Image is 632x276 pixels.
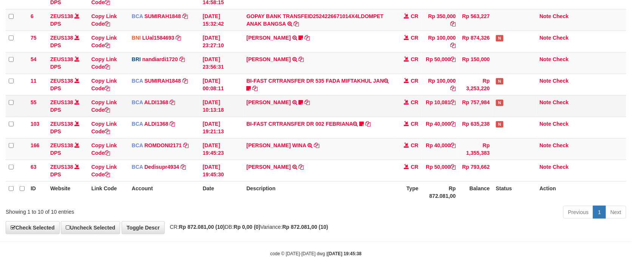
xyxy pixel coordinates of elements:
[496,121,504,128] span: Has Note
[366,121,371,127] a: Copy BI-FAST CRTRANSFER DR 002 FEBRIANA to clipboard
[553,121,569,127] a: Check
[6,221,60,234] a: Check Selected
[451,99,456,105] a: Copy Rp 10,081 to clipboard
[200,9,244,31] td: [DATE] 15:32:42
[200,181,244,203] th: Date
[200,52,244,74] td: [DATE] 23:56:31
[496,78,504,85] span: Has Note
[122,221,165,234] a: Toggle Descr
[91,142,117,156] a: Copy Link Code
[166,224,328,230] span: CR: DB: Variance:
[459,31,493,52] td: Rp 874,326
[540,56,552,62] a: Note
[294,21,299,27] a: Copy GOPAY BANK TRANSFEID2524226671014X4LDOMPET ANAK BANGSA to clipboard
[553,13,569,19] a: Check
[459,138,493,160] td: Rp 1,355,383
[606,206,626,219] a: Next
[91,35,117,48] a: Copy Link Code
[31,35,37,41] span: 75
[47,95,88,117] td: DPS
[593,206,606,219] a: 1
[179,224,225,230] strong: Rp 872.081,00 (10)
[91,13,117,27] a: Copy Link Code
[540,35,552,41] a: Note
[299,56,304,62] a: Copy VALENTINO LAHU to clipboard
[553,164,569,170] a: Check
[247,13,384,27] a: GOPAY BANK TRANSFEID2524226671014X4LDOMPET ANAK BANGSA
[31,56,37,62] span: 54
[422,181,459,203] th: Rp 872.081,00
[200,160,244,181] td: [DATE] 19:45:30
[144,13,181,19] a: SUMIRAH1848
[181,164,186,170] a: Copy Dedisupr4934 to clipboard
[553,56,569,62] a: Check
[537,181,626,203] th: Action
[182,13,188,19] a: Copy SUMIRAH1848 to clipboard
[459,74,493,95] td: Rp 3,253,220
[422,138,459,160] td: Rp 40,000
[144,164,179,170] a: Dedisupr4934
[31,142,39,148] span: 166
[47,117,88,138] td: DPS
[88,181,129,203] th: Link Code
[6,205,258,216] div: Showing 1 to 10 of 10 entries
[142,56,178,62] a: nandiardi1720
[459,181,493,203] th: Balance
[28,181,47,203] th: ID
[50,56,73,62] a: ZEUS138
[422,31,459,52] td: Rp 100,000
[553,35,569,41] a: Check
[282,224,328,230] strong: Rp 872.081,00 (10)
[31,78,37,84] span: 11
[50,142,73,148] a: ZEUS138
[496,100,504,106] span: Has Note
[411,164,419,170] span: CR
[176,35,181,41] a: Copy LUal1584693 to clipboard
[132,142,143,148] span: BCA
[451,42,456,48] a: Copy Rp 100,000 to clipboard
[540,99,552,105] a: Note
[132,56,141,62] span: BRI
[247,56,291,62] a: [PERSON_NAME]
[183,142,189,148] a: Copy ROMDONI2171 to clipboard
[540,13,552,19] a: Note
[142,35,175,41] a: LUal1584693
[47,74,88,95] td: DPS
[47,181,88,203] th: Website
[132,13,143,19] span: BCA
[451,164,456,170] a: Copy Rp 50,000 to clipboard
[422,95,459,117] td: Rp 10,081
[132,121,143,127] span: BCA
[540,121,552,127] a: Note
[50,78,73,84] a: ZEUS138
[31,164,37,170] span: 63
[50,13,73,19] a: ZEUS138
[200,117,244,138] td: [DATE] 19:21:13
[540,78,552,84] a: Note
[459,9,493,31] td: Rp 563,227
[144,99,168,105] a: ALDI1368
[247,99,291,105] a: [PERSON_NAME]
[422,117,459,138] td: Rp 40,000
[200,31,244,52] td: [DATE] 23:27:10
[451,85,456,91] a: Copy Rp 100,000 to clipboard
[144,121,168,127] a: ALDI1368
[61,221,120,234] a: Uncheck Selected
[553,99,569,105] a: Check
[247,142,306,148] a: [PERSON_NAME] WINA
[170,99,175,105] a: Copy ALDI1368 to clipboard
[451,56,456,62] a: Copy Rp 50,000 to clipboard
[422,74,459,95] td: Rp 100,000
[252,85,258,91] a: Copy BI-FAST CRTRANSFER DR 535 FADA MIFTAKHUL JAN to clipboard
[328,251,362,256] strong: [DATE] 19:45:38
[50,121,73,127] a: ZEUS138
[411,142,419,148] span: CR
[422,9,459,31] td: Rp 350,000
[31,99,37,105] span: 55
[50,99,73,105] a: ZEUS138
[91,164,117,177] a: Copy Link Code
[47,52,88,74] td: DPS
[411,13,419,19] span: CR
[91,56,117,70] a: Copy Link Code
[200,138,244,160] td: [DATE] 19:45:23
